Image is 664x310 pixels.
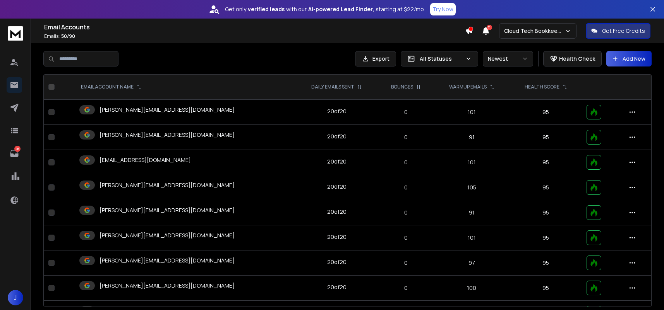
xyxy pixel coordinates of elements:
div: 20 of 20 [327,208,347,216]
button: Newest [483,51,533,66]
p: HEALTH SCORE [525,84,559,90]
td: 95 [510,100,582,125]
p: [PERSON_NAME][EMAIL_ADDRESS][DOMAIN_NAME] [100,106,235,114]
button: Health Check [543,51,602,66]
p: WARMUP EMAILS [449,84,487,90]
p: BOUNCES [391,84,413,90]
p: 0 [383,108,429,116]
p: 0 [383,209,429,216]
span: 50 / 90 [61,33,75,39]
p: 0 [383,259,429,267]
td: 95 [510,225,582,250]
td: 101 [434,100,510,125]
button: Add New [606,51,652,66]
h1: Email Accounts [44,22,465,32]
p: Cloud Tech Bookkeeping [504,27,564,35]
td: 95 [510,125,582,150]
button: Export [355,51,396,66]
span: 11 [487,25,492,30]
button: J [8,290,23,305]
td: 95 [510,150,582,175]
p: 0 [383,158,429,166]
p: 0 [383,133,429,141]
div: 20 of 20 [327,133,347,140]
div: 20 of 20 [327,233,347,241]
td: 91 [434,125,510,150]
div: EMAIL ACCOUNT NAME [81,84,141,90]
td: 95 [510,175,582,200]
button: Try Now [430,3,456,15]
strong: AI-powered Lead Finder, [308,5,374,13]
td: 95 [510,250,582,276]
div: 20 of 20 [327,158,347,165]
div: 20 of 20 [327,258,347,266]
p: [EMAIL_ADDRESS][DOMAIN_NAME] [100,156,191,164]
p: [PERSON_NAME][EMAIL_ADDRESS][DOMAIN_NAME] [100,257,235,264]
div: 20 of 20 [327,283,347,291]
td: 97 [434,250,510,276]
p: DAILY EMAILS SENT [311,84,354,90]
p: 98 [14,146,21,152]
a: 98 [7,146,22,161]
p: 0 [383,284,429,292]
td: 95 [510,200,582,225]
div: 20 of 20 [327,183,347,191]
p: [PERSON_NAME][EMAIL_ADDRESS][DOMAIN_NAME] [100,131,235,139]
p: [PERSON_NAME][EMAIL_ADDRESS][DOMAIN_NAME] [100,206,235,214]
strong: verified leads [248,5,285,13]
td: 95 [510,276,582,301]
td: 105 [434,175,510,200]
p: Try Now [432,5,453,13]
p: [PERSON_NAME][EMAIL_ADDRESS][DOMAIN_NAME] [100,181,235,189]
p: Health Check [559,55,595,63]
img: logo [8,26,23,41]
p: 0 [383,234,429,242]
button: Get Free Credits [586,23,650,39]
p: [PERSON_NAME][EMAIL_ADDRESS][DOMAIN_NAME] [100,282,235,290]
td: 91 [434,200,510,225]
p: Get Free Credits [602,27,645,35]
p: Get only with our starting at $22/mo [225,5,424,13]
td: 101 [434,150,510,175]
p: Emails : [44,33,465,39]
div: 20 of 20 [327,107,347,115]
p: [PERSON_NAME][EMAIL_ADDRESS][DOMAIN_NAME] [100,232,235,239]
p: All Statuses [420,55,462,63]
p: 0 [383,184,429,191]
td: 100 [434,276,510,301]
td: 101 [434,225,510,250]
